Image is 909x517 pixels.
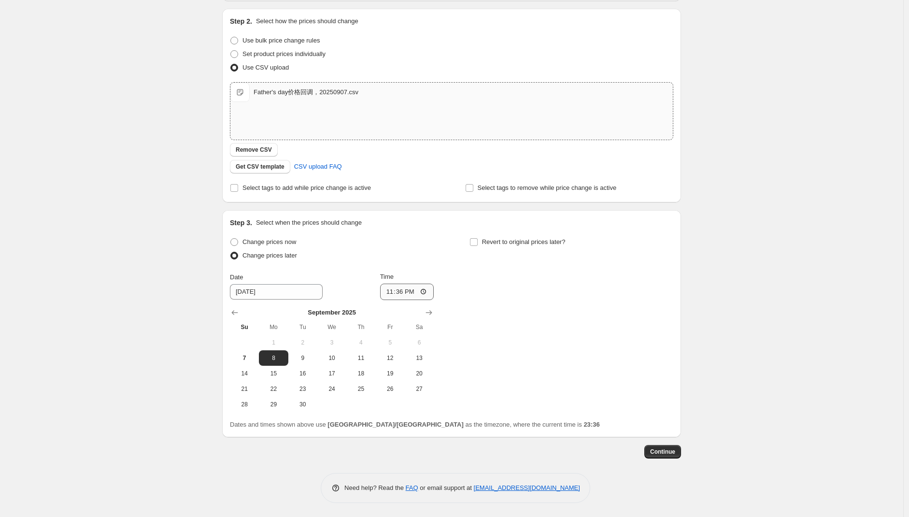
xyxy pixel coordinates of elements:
button: Monday September 1 2025 [259,335,288,350]
th: Thursday [346,319,375,335]
button: Remove CSV [230,143,278,157]
button: Monday September 29 2025 [259,397,288,412]
span: Continue [650,448,675,456]
button: Monday September 15 2025 [259,366,288,381]
a: CSV upload FAQ [288,159,348,174]
span: 9 [292,354,313,362]
button: Saturday September 20 2025 [405,366,434,381]
span: Revert to original prices later? [482,238,566,245]
span: 16 [292,370,313,377]
span: 21 [234,385,255,393]
span: Set product prices individually [242,50,326,57]
span: 24 [321,385,342,393]
span: 11 [350,354,371,362]
span: 2 [292,339,313,346]
div: Father's day价格回调，20250907.csv [254,87,358,97]
span: 30 [292,401,313,408]
span: 12 [380,354,401,362]
button: Saturday September 13 2025 [405,350,434,366]
span: 13 [409,354,430,362]
h2: Step 2. [230,16,252,26]
button: Wednesday September 17 2025 [317,366,346,381]
span: Change prices later [242,252,297,259]
input: 12:00 [380,284,434,300]
button: Today Sunday September 7 2025 [230,350,259,366]
span: 29 [263,401,284,408]
p: Select how the prices should change [256,16,358,26]
span: 10 [321,354,342,362]
button: Saturday September 27 2025 [405,381,434,397]
button: Tuesday September 23 2025 [288,381,317,397]
span: 25 [350,385,371,393]
th: Wednesday [317,319,346,335]
b: [GEOGRAPHIC_DATA]/[GEOGRAPHIC_DATA] [327,421,463,428]
button: Friday September 19 2025 [376,366,405,381]
input: 9/7/2025 [230,284,323,300]
button: Tuesday September 16 2025 [288,366,317,381]
button: Show next month, October 2025 [422,306,436,319]
span: Fr [380,323,401,331]
button: Wednesday September 24 2025 [317,381,346,397]
button: Friday September 12 2025 [376,350,405,366]
button: Tuesday September 2 2025 [288,335,317,350]
span: 7 [234,354,255,362]
th: Friday [376,319,405,335]
button: Monday September 8 2025 [259,350,288,366]
span: 5 [380,339,401,346]
span: 27 [409,385,430,393]
span: Select tags to add while price change is active [242,184,371,191]
button: Sunday September 14 2025 [230,366,259,381]
span: Mo [263,323,284,331]
span: 14 [234,370,255,377]
b: 23:36 [583,421,599,428]
button: Wednesday September 3 2025 [317,335,346,350]
span: 3 [321,339,342,346]
span: Th [350,323,371,331]
th: Sunday [230,319,259,335]
button: Get CSV template [230,160,290,173]
span: 18 [350,370,371,377]
span: 28 [234,401,255,408]
span: Time [380,273,394,280]
span: or email support at [418,484,474,491]
span: 22 [263,385,284,393]
th: Tuesday [288,319,317,335]
span: Use CSV upload [242,64,289,71]
span: Sa [409,323,430,331]
span: 26 [380,385,401,393]
span: Need help? Read the [344,484,406,491]
span: Su [234,323,255,331]
button: Thursday September 4 2025 [346,335,375,350]
button: Continue [644,445,681,459]
span: Use bulk price change rules [242,37,320,44]
span: 19 [380,370,401,377]
span: 1 [263,339,284,346]
th: Saturday [405,319,434,335]
button: Sunday September 28 2025 [230,397,259,412]
button: Monday September 22 2025 [259,381,288,397]
button: Saturday September 6 2025 [405,335,434,350]
p: Select when the prices should change [256,218,362,228]
span: 8 [263,354,284,362]
a: FAQ [406,484,418,491]
button: Friday September 26 2025 [376,381,405,397]
button: Wednesday September 10 2025 [317,350,346,366]
button: Show previous month, August 2025 [228,306,241,319]
span: Remove CSV [236,146,272,154]
span: 17 [321,370,342,377]
span: 23 [292,385,313,393]
span: 15 [263,370,284,377]
span: Tu [292,323,313,331]
span: Date [230,273,243,281]
th: Monday [259,319,288,335]
span: Select tags to remove while price change is active [478,184,617,191]
a: [EMAIL_ADDRESS][DOMAIN_NAME] [474,484,580,491]
span: We [321,323,342,331]
button: Thursday September 11 2025 [346,350,375,366]
button: Thursday September 18 2025 [346,366,375,381]
span: 4 [350,339,371,346]
span: Dates and times shown above use as the timezone, where the current time is [230,421,600,428]
span: 20 [409,370,430,377]
span: Get CSV template [236,163,284,171]
button: Tuesday September 30 2025 [288,397,317,412]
